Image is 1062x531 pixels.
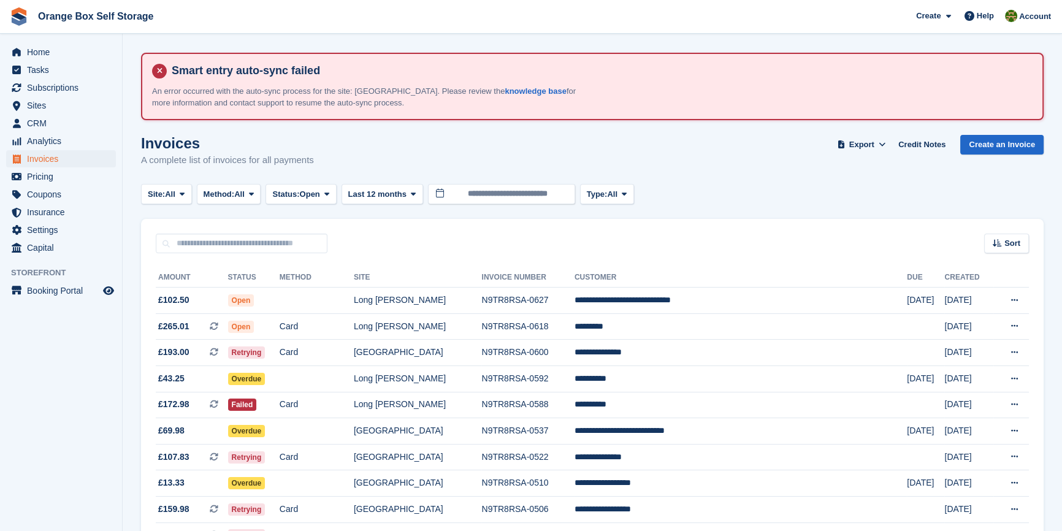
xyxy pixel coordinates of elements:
td: [DATE] [907,288,944,314]
span: Analytics [27,132,101,150]
span: Export [849,139,874,151]
td: [DATE] [944,313,993,340]
span: Retrying [228,346,265,359]
span: Help [977,10,994,22]
td: Card [280,340,354,366]
td: [GEOGRAPHIC_DATA] [354,418,482,445]
span: Retrying [228,451,265,464]
a: Create an Invoice [960,135,1044,155]
button: Status: Open [265,184,336,204]
button: Site: All [141,184,192,204]
td: [DATE] [907,365,944,392]
button: Last 12 months [342,184,423,204]
span: Sites [27,97,101,114]
span: Create [916,10,941,22]
td: N9TR8RSA-0522 [481,444,574,470]
a: menu [6,97,116,114]
span: Insurance [27,204,101,221]
a: menu [6,221,116,239]
td: Long [PERSON_NAME] [354,313,482,340]
span: £265.01 [158,320,189,333]
td: [DATE] [944,444,993,470]
span: Method: [204,188,235,201]
td: N9TR8RSA-0537 [481,418,574,445]
span: £172.98 [158,398,189,411]
span: Overdue [228,477,265,489]
td: Card [280,392,354,418]
td: Long [PERSON_NAME] [354,392,482,418]
span: CRM [27,115,101,132]
a: Credit Notes [893,135,950,155]
td: [DATE] [944,340,993,366]
span: £69.98 [158,424,185,437]
a: menu [6,115,116,132]
button: Export [835,135,888,155]
span: Overdue [228,425,265,437]
td: N9TR8RSA-0618 [481,313,574,340]
a: menu [6,204,116,221]
span: £107.83 [158,451,189,464]
span: Subscriptions [27,79,101,96]
p: A complete list of invoices for all payments [141,153,314,167]
a: menu [6,168,116,185]
th: Invoice Number [481,268,574,288]
a: Orange Box Self Storage [33,6,159,26]
td: N9TR8RSA-0627 [481,288,574,314]
td: [GEOGRAPHIC_DATA] [354,496,482,522]
td: Long [PERSON_NAME] [354,288,482,314]
a: menu [6,150,116,167]
td: [DATE] [944,392,993,418]
a: menu [6,282,116,299]
span: Open [228,294,254,307]
span: Failed [228,399,257,411]
td: [DATE] [907,418,944,445]
span: Booking Portal [27,282,101,299]
span: Capital [27,239,101,256]
td: Card [280,444,354,470]
a: menu [6,44,116,61]
th: Amount [156,268,228,288]
span: All [234,188,245,201]
span: Last 12 months [348,188,407,201]
h1: Invoices [141,135,314,151]
span: Tasks [27,61,101,78]
td: [DATE] [944,288,993,314]
span: Invoices [27,150,101,167]
span: £43.25 [158,372,185,385]
td: N9TR8RSA-0588 [481,392,574,418]
a: menu [6,132,116,150]
td: N9TR8RSA-0506 [481,496,574,522]
span: Type: [587,188,608,201]
span: Account [1019,10,1051,23]
span: Site: [148,188,165,201]
button: Method: All [197,184,261,204]
span: Pricing [27,168,101,185]
span: Storefront [11,267,122,279]
a: menu [6,61,116,78]
th: Due [907,268,944,288]
td: [DATE] [944,496,993,522]
span: All [165,188,175,201]
span: Open [228,321,254,333]
span: Coupons [27,186,101,203]
button: Type: All [580,184,634,204]
a: Preview store [101,283,116,298]
td: Card [280,313,354,340]
td: [DATE] [944,418,993,445]
th: Created [944,268,993,288]
td: [GEOGRAPHIC_DATA] [354,444,482,470]
span: All [607,188,617,201]
h4: Smart entry auto-sync failed [167,64,1033,78]
td: N9TR8RSA-0592 [481,365,574,392]
td: [GEOGRAPHIC_DATA] [354,470,482,497]
a: menu [6,79,116,96]
span: Status: [272,188,299,201]
span: £13.33 [158,476,185,489]
a: knowledge base [505,86,566,96]
img: stora-icon-8386f47178a22dfd0bd8f6a31ec36ba5ce8667c1dd55bd0f319d3a0aa187defe.svg [10,7,28,26]
span: Open [300,188,320,201]
a: menu [6,239,116,256]
th: Status [228,268,280,288]
span: £102.50 [158,294,189,307]
td: N9TR8RSA-0600 [481,340,574,366]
